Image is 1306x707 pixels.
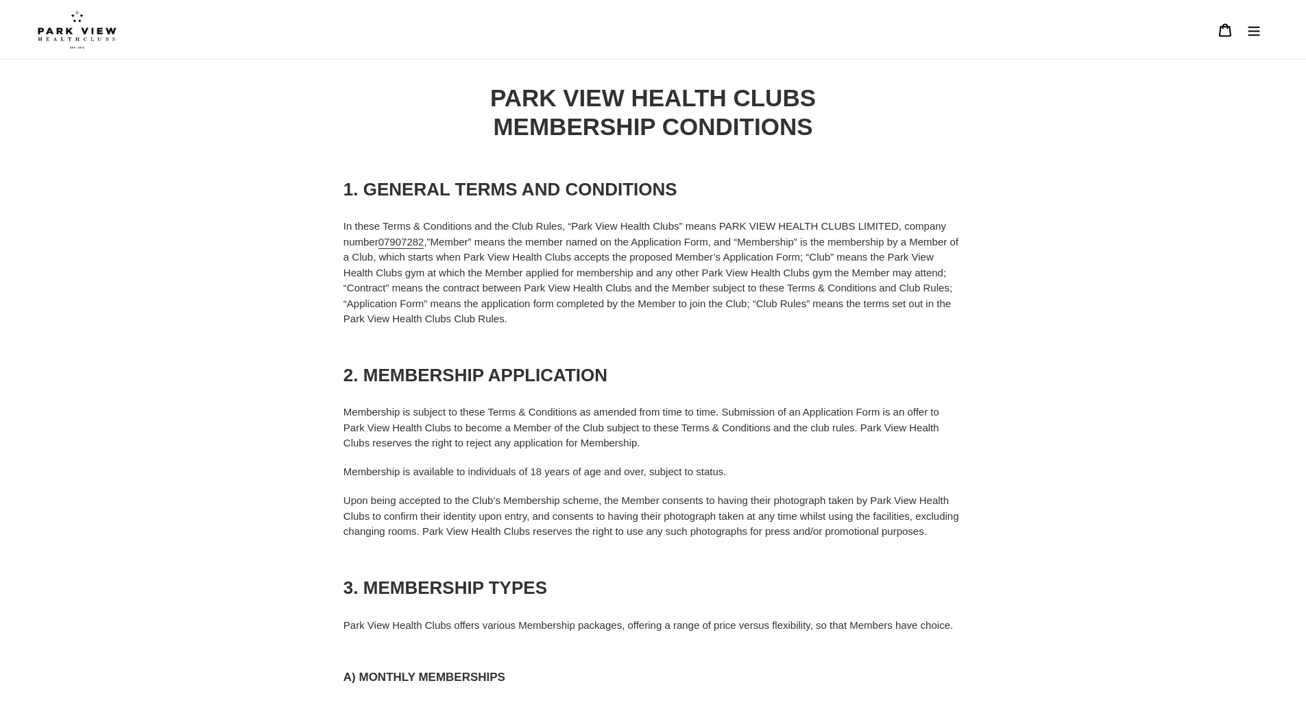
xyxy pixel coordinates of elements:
h3: 3. MEMBERSHIP TYPES [343,577,963,599]
p: Membership is available to individuals of 18 years of age and over, subject to status. [343,464,963,480]
img: Park view health clubs is a gym near you. [38,10,117,49]
p: In these Terms & Conditions and the Club Rules, “Park View Health Clubs” means PARK VIEW HEALTH C... [343,219,963,327]
p: Membership is subject to these Terms & Conditions as amended from time to time. Submission of an ... [343,405,963,451]
h1: PARK VIEW HEALTH CLUBS MEMBERSHIP CONDITIONS [343,84,963,141]
a: 07907282 [378,236,424,249]
h4: A) MONTHLY MEMBERSHIPS [343,671,963,684]
p: Upon being accepted to the Club’s Membership scheme, the Member consents to having their photogra... [343,493,963,540]
p: Park View Health Clubs offers various Membership packages, offering a range of price versus flexi... [343,618,963,634]
h3: 1. GENERAL TERMS AND CONDITIONS [343,179,963,200]
button: Menu [1240,15,1268,45]
h3: 2. MEMBERSHIP APPLICATION [343,365,963,386]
